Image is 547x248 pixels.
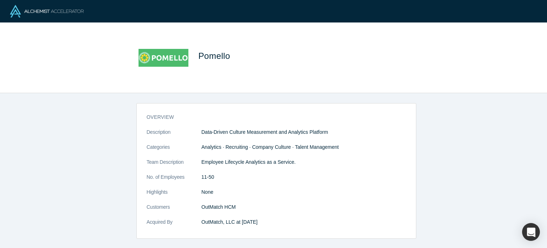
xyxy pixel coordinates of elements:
dt: Team Description [147,158,202,173]
p: Data-Driven Culture Measurement and Analytics Platform [202,128,406,136]
dt: Description [147,128,202,143]
img: Alchemist Logo [10,5,84,17]
dt: No. of Employees [147,173,202,188]
p: Employee Lifecycle Analytics as a Service. [202,158,406,166]
dd: OutMatch, LLC at [DATE] [202,218,406,226]
dd: 11-50 [202,173,406,181]
dd: OutMatch HCM [202,203,406,211]
span: Pomello [198,51,233,61]
dt: Categories [147,143,202,158]
p: None [202,188,406,196]
img: Pomello's Logo [139,33,188,83]
dt: Acquired By [147,218,202,233]
span: Analytics · Recruiting · Company Culture · Talent Management [202,144,339,150]
dt: Highlights [147,188,202,203]
h3: overview [147,113,396,121]
dt: Customers [147,203,202,218]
